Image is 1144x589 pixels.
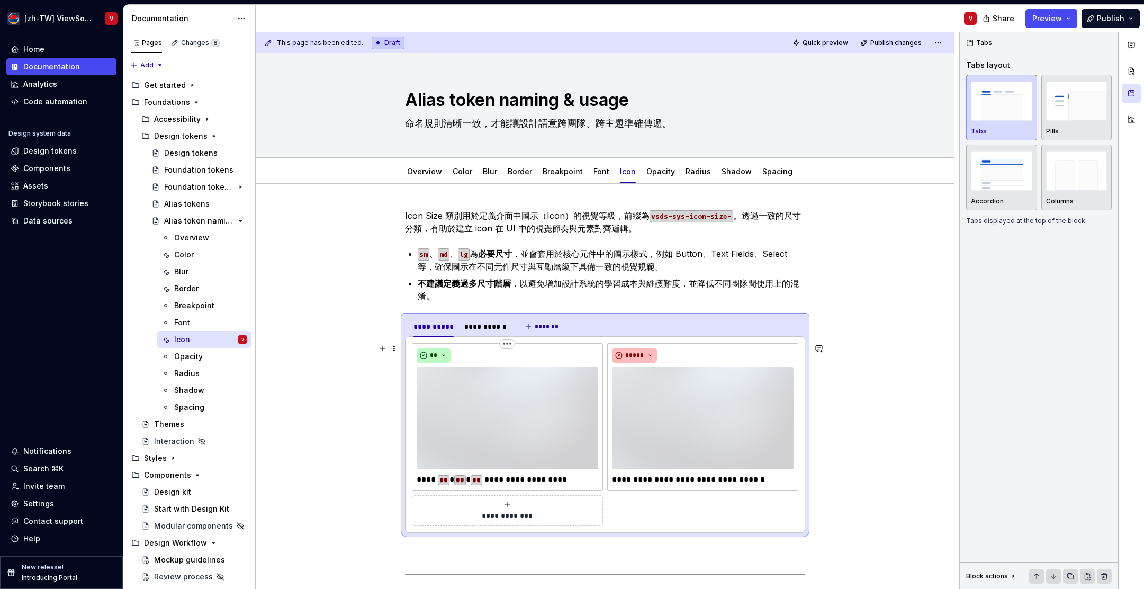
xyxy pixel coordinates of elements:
[127,58,167,73] button: Add
[174,402,204,413] div: Spacing
[23,163,70,174] div: Components
[418,277,805,302] p: ，以避免增加設計系統的學習成本與維護難度，並降低不同團隊間使用上的混淆。
[417,367,598,469] img: 6e17d01b-cb5f-4c69-80d4-307f81984fc4.jpg
[157,382,251,399] a: Shadow
[453,167,472,176] a: Color
[137,517,251,534] a: Modular components
[870,39,922,47] span: Publish changes
[686,167,711,176] a: Radius
[174,233,209,243] div: Overview
[681,160,715,182] div: Radius
[6,142,116,159] a: Design tokens
[593,167,609,176] a: Font
[23,44,44,55] div: Home
[612,367,794,469] img: 2e1672ba-a05c-4c8e-80e1-de20735bae87.jpg
[971,151,1032,190] img: placeholder
[157,399,251,416] a: Spacing
[403,160,446,182] div: Overview
[412,343,798,526] section-item: Do & Don't
[722,167,752,176] a: Shadow
[157,348,251,365] a: Opacity
[6,41,116,58] a: Home
[147,145,251,162] a: Design tokens
[977,9,1021,28] button: Share
[144,470,191,480] div: Components
[6,160,116,177] a: Components
[144,453,167,463] div: Styles
[23,516,83,526] div: Contact support
[174,334,190,345] div: Icon
[211,39,220,47] span: 8
[127,450,251,467] div: Styles
[543,167,583,176] a: Breakpoint
[403,115,803,132] textarea: 命名規則清晰一致，才能讓設計語意跨團隊、跨主題準確傳遞。
[137,484,251,501] a: Design kit
[164,199,210,209] div: Alias tokens
[154,521,233,531] div: Modular components
[6,460,116,477] button: Search ⌘K
[157,280,251,297] a: Border
[137,551,251,568] a: Mockup guidelines
[154,436,194,447] div: Interaction
[969,14,972,23] div: V
[127,77,251,94] div: Get started
[144,97,190,108] div: Foundations
[23,481,65,492] div: Invite team
[144,538,207,548] div: Design Workflow
[966,145,1037,210] button: placeholderAccordion
[157,246,251,263] a: Color
[646,167,675,176] a: Opacity
[966,75,1037,140] button: placeholderTabs
[154,572,213,582] div: Review process
[508,167,532,176] a: Border
[418,247,805,273] p: 、 、 為 ，並會套用於核心元件中的圖示樣式，例如 Button、Text Fields、Select 等，確保圖示在不同元件尺寸與互動層級下具備一致的視覺規範。
[277,39,363,47] span: This page has been edited.
[131,39,162,47] div: Pages
[157,314,251,331] a: Font
[157,297,251,314] a: Breakpoint
[154,487,191,497] div: Design kit
[157,365,251,382] a: Radius
[418,248,429,261] code: sm
[6,495,116,512] a: Settings
[479,160,501,182] div: Blur
[137,416,251,433] a: Themes
[620,167,636,176] a: Icon
[132,13,232,24] div: Documentation
[966,217,1112,225] p: Tabs displayed at the top of the block.
[137,501,251,517] a: Start with Design Kit
[1046,151,1107,190] img: placeholder
[23,146,77,156] div: Design tokens
[147,162,251,179] a: Foundation tokens
[478,248,512,259] strong: 必要尺寸
[174,368,200,379] div: Radius
[971,127,987,136] p: Tabs
[483,167,497,176] a: Blur
[1082,9,1140,28] button: Publish
[241,334,244,345] div: V
[164,182,234,192] div: Foundation tokens index
[147,212,251,229] a: Alias token naming & usage
[157,263,251,280] a: Blur
[174,249,194,260] div: Color
[181,39,220,47] div: Changes
[174,266,188,277] div: Blur
[418,278,511,289] strong: 不建議定義過多尺寸階層
[23,498,54,509] div: Settings
[650,210,733,222] code: vsds-sys-icon-size-
[758,160,797,182] div: Spacing
[127,94,251,111] div: Foundations
[6,443,116,460] button: Notifications
[174,300,214,311] div: Breakpoint
[971,82,1032,120] img: placeholder
[403,87,803,113] textarea: Alias token naming & usage
[137,433,251,450] a: Interaction
[6,530,116,547] button: Help
[6,93,116,110] a: Code automation
[164,216,234,226] div: Alias token naming & usage
[22,574,77,582] p: Introducing Portal
[140,61,154,69] span: Add
[642,160,679,182] div: Opacity
[6,76,116,93] a: Analytics
[174,351,203,362] div: Opacity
